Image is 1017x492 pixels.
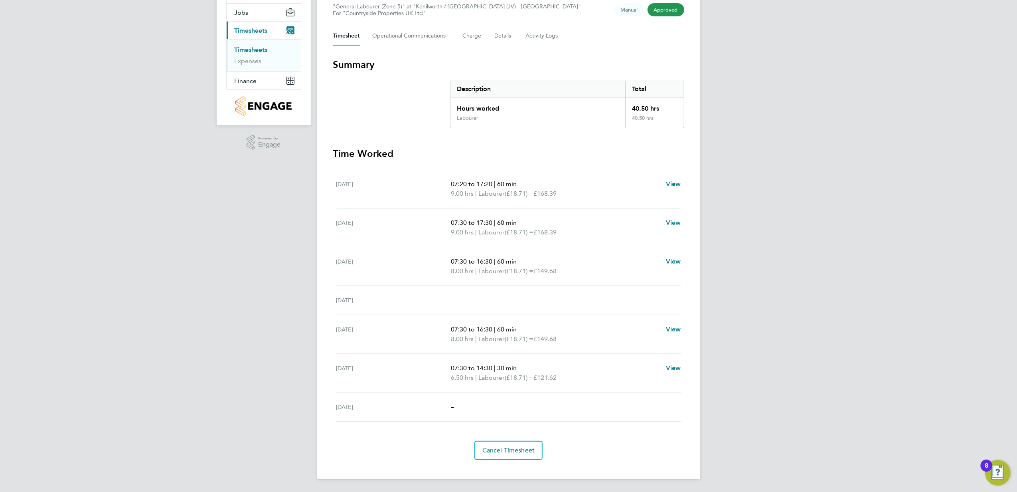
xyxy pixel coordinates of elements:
button: Timesheet [333,26,360,46]
span: 60 min [497,258,517,265]
span: | [494,180,496,188]
span: Timesheets [235,27,268,34]
span: This timesheet was manually created. [614,3,644,16]
span: Engage [258,141,280,148]
a: Go to home page [226,96,301,116]
span: 07:20 to 17:20 [451,180,492,188]
span: View [666,258,681,265]
span: £121.62 [533,374,557,381]
span: £168.39 [533,228,557,236]
span: View [666,219,681,226]
div: [DATE] [336,218,451,237]
span: (£18.71) = [505,374,533,381]
span: Jobs [235,9,249,16]
div: Timesheets [227,39,301,71]
a: View [666,257,681,266]
span: 9.00 hrs [451,228,474,236]
span: Finance [235,77,257,85]
button: Open Resource Center, 8 new notifications [985,460,1011,486]
span: (£18.71) = [505,190,533,197]
div: 40.50 hrs [625,97,683,115]
a: Powered byEngage [247,135,280,150]
div: 40.50 hrs [625,115,683,128]
span: View [666,180,681,188]
div: Description [450,81,626,97]
span: £149.68 [533,267,557,275]
div: Labourer [457,115,478,121]
a: Expenses [235,57,262,65]
div: 8 [985,466,988,476]
span: | [475,228,477,236]
span: View [666,325,681,333]
span: | [494,258,496,265]
span: Labourer [478,334,505,344]
span: | [475,374,477,381]
div: "General Labourer (Zone 5)" at "Kenilworth / [GEOGRAPHIC_DATA] (JV) - [GEOGRAPHIC_DATA]" [333,3,581,17]
div: [DATE] [336,402,451,412]
span: Labourer [478,373,505,383]
div: [DATE] [336,179,451,198]
span: | [494,219,496,226]
div: Hours worked [450,97,626,115]
span: – [451,403,454,411]
button: Operational Communications [373,26,450,46]
button: Charge [463,26,482,46]
span: 8.00 hrs [451,267,474,275]
span: Powered by [258,135,280,142]
button: Details [495,26,513,46]
span: 9.00 hrs [451,190,474,197]
span: 8.00 hrs [451,335,474,343]
button: Finance [227,72,301,89]
div: Total [625,81,683,97]
span: – [451,296,454,304]
a: Timesheets [235,46,268,54]
span: 60 min [497,180,517,188]
div: [DATE] [336,325,451,344]
span: 07:30 to 17:30 [451,219,492,226]
span: (£18.71) = [505,335,533,343]
span: Cancel Timesheet [482,446,535,454]
span: This timesheet has been approved. [648,3,684,16]
section: Timesheet [333,58,684,460]
a: View [666,363,681,373]
div: Summary [450,81,684,128]
span: Labourer [478,266,505,276]
span: 07:30 to 14:30 [451,364,492,372]
img: countryside-properties-logo-retina.png [235,96,292,116]
div: For "Countryside Properties UK Ltd" [333,10,581,17]
span: £168.39 [533,190,557,197]
span: | [475,335,477,343]
span: 60 min [497,325,517,333]
button: Jobs [227,4,301,21]
span: | [494,364,496,372]
button: Cancel Timesheet [474,441,543,460]
div: [DATE] [336,363,451,383]
span: Labourer [478,189,505,198]
span: £149.68 [533,335,557,343]
span: 07:30 to 16:30 [451,325,492,333]
h3: Summary [333,58,684,71]
span: 60 min [497,219,517,226]
span: (£18.71) = [505,228,533,236]
div: [DATE] [336,257,451,276]
a: View [666,179,681,189]
span: View [666,364,681,372]
div: [DATE] [336,296,451,305]
span: 30 min [497,364,517,372]
span: | [494,325,496,333]
span: (£18.71) = [505,267,533,275]
a: View [666,218,681,228]
h3: Time Worked [333,147,684,160]
a: View [666,325,681,334]
span: 6.50 hrs [451,374,474,381]
span: | [475,267,477,275]
span: | [475,190,477,197]
span: Labourer [478,228,505,237]
button: Timesheets [227,22,301,39]
button: Activity Logs [526,26,559,46]
span: 07:30 to 16:30 [451,258,492,265]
